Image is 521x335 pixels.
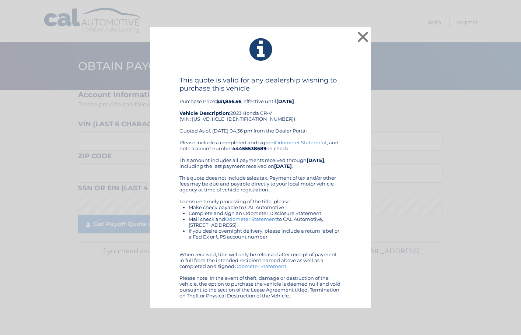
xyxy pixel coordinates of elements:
a: Odometer Statement [275,140,327,145]
li: Complete and sign an Odometer Disclosure Statement [189,210,342,216]
a: Odometer Statement [225,216,277,222]
b: $31,856.56 [216,98,241,104]
strong: Vehicle Description: [179,110,230,116]
b: [DATE] [307,157,324,163]
h4: This quote is valid for any dealership wishing to purchase this vehicle [179,76,342,92]
b: [DATE] [276,98,294,104]
div: Please include a completed and signed , and note account number on check. This amount includes al... [179,140,342,299]
li: Make check payable to CAL Automotive [189,204,342,210]
li: If you desire overnight delivery, please include a return label or a Fed Ex or UPS account number. [189,228,342,240]
div: Purchase Price: , effective until 2023 Honda CR-V (VIN: [US_VEHICLE_IDENTIFICATION_NUMBER]) Quote... [179,76,342,140]
b: 44455538589 [232,145,266,151]
button: × [356,29,370,44]
b: [DATE] [274,163,292,169]
li: Mail check and to CAL Automotive, [STREET_ADDRESS] [189,216,342,228]
a: Odometer Statement [234,263,286,269]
